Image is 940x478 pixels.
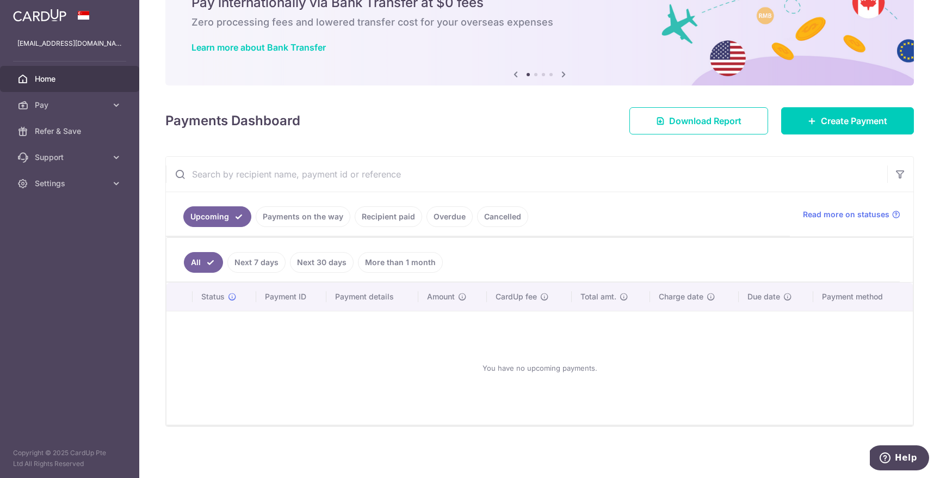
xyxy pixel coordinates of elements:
[35,100,107,111] span: Pay
[35,73,107,84] span: Home
[355,206,422,227] a: Recipient paid
[813,283,913,311] th: Payment method
[35,126,107,137] span: Refer & Save
[659,291,703,302] span: Charge date
[191,42,326,53] a: Learn more about Bank Transfer
[427,291,455,302] span: Amount
[166,157,887,192] input: Search by recipient name, payment id or reference
[290,252,354,273] a: Next 30 days
[256,206,350,227] a: Payments on the way
[35,178,107,189] span: Settings
[821,114,887,127] span: Create Payment
[477,206,528,227] a: Cancelled
[496,291,537,302] span: CardUp fee
[326,283,418,311] th: Payment details
[191,16,888,29] h6: Zero processing fees and lowered transfer cost for your overseas expenses
[870,445,929,473] iframe: Opens a widget where you can find more information
[165,111,300,131] h4: Payments Dashboard
[13,9,66,22] img: CardUp
[201,291,225,302] span: Status
[580,291,616,302] span: Total amt.
[35,152,107,163] span: Support
[426,206,473,227] a: Overdue
[803,209,900,220] a: Read more on statuses
[180,320,900,416] div: You have no upcoming payments.
[747,291,780,302] span: Due date
[256,283,327,311] th: Payment ID
[227,252,286,273] a: Next 7 days
[17,38,122,49] p: [EMAIL_ADDRESS][DOMAIN_NAME]
[669,114,741,127] span: Download Report
[184,252,223,273] a: All
[803,209,889,220] span: Read more on statuses
[781,107,914,134] a: Create Payment
[358,252,443,273] a: More than 1 month
[629,107,768,134] a: Download Report
[183,206,251,227] a: Upcoming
